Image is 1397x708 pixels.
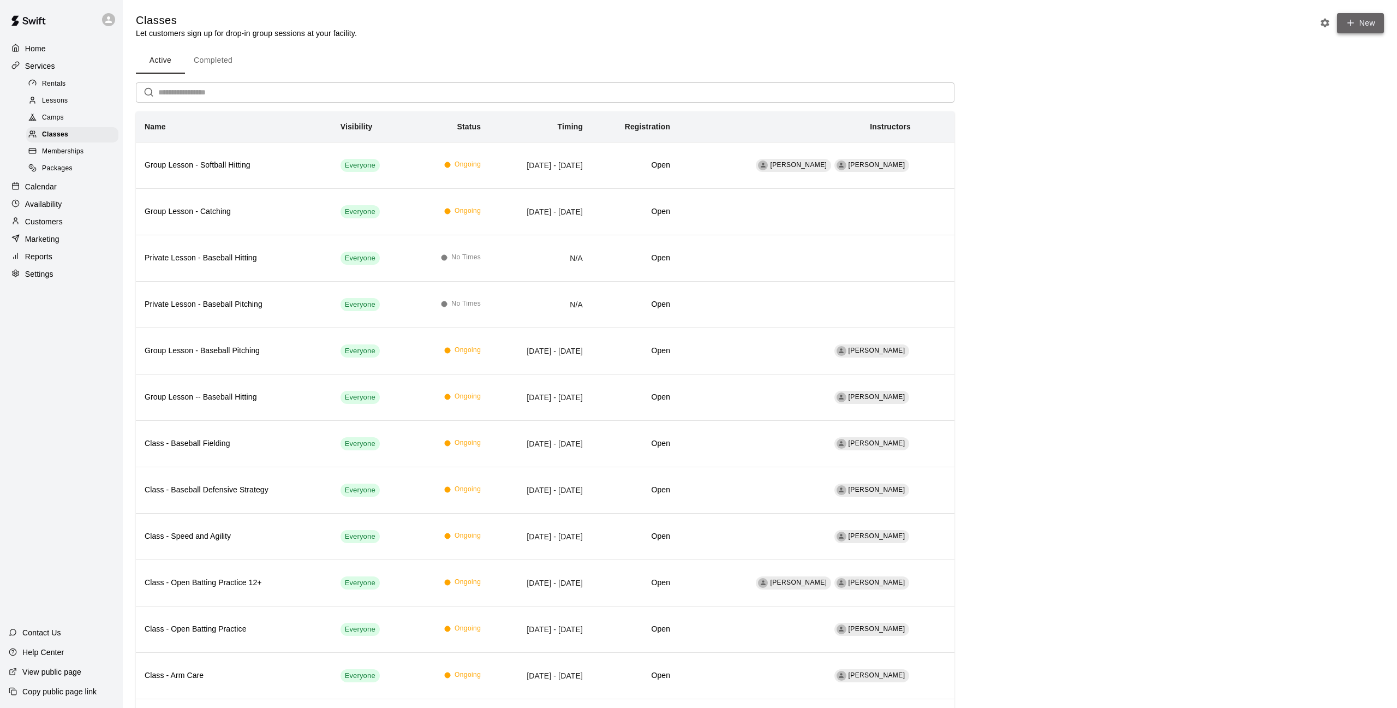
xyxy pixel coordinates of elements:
[26,93,118,109] div: Lessons
[600,252,670,264] h6: Open
[489,328,592,374] td: [DATE] - [DATE]
[341,300,380,310] span: Everyone
[489,513,592,560] td: [DATE] - [DATE]
[600,670,670,682] h6: Open
[758,160,768,170] div: Caitlin Jurcik
[455,206,481,217] span: Ongoing
[145,484,323,496] h6: Class - Baseball Defensive Strategy
[489,560,592,606] td: [DATE] - [DATE]
[837,392,846,402] div: Luke Pope
[9,213,114,230] div: Customers
[9,179,114,195] div: Calendar
[341,346,380,356] span: Everyone
[145,122,166,131] b: Name
[185,47,241,74] button: Completed
[600,438,670,450] h6: Open
[341,624,380,635] span: Everyone
[22,627,61,638] p: Contact Us
[25,251,52,262] p: Reports
[341,439,380,449] span: Everyone
[455,577,481,588] span: Ongoing
[837,532,846,542] div: Hannah Crawford
[489,188,592,235] td: [DATE] - [DATE]
[770,579,827,586] span: [PERSON_NAME]
[625,122,670,131] b: Registration
[22,686,97,697] p: Copy public page link
[341,623,380,636] div: This service is visible to all of your customers
[451,252,481,263] span: No Times
[136,47,185,74] button: Active
[25,234,59,245] p: Marketing
[489,467,592,513] td: [DATE] - [DATE]
[455,670,481,681] span: Ongoing
[455,159,481,170] span: Ongoing
[1337,13,1384,33] button: New
[849,393,905,401] span: [PERSON_NAME]
[837,485,846,495] div: Luke Pope
[25,43,46,54] p: Home
[837,624,846,634] div: Cody Goff
[837,160,846,170] div: Austin McNeese
[22,647,64,658] p: Help Center
[341,253,380,264] span: Everyone
[145,531,323,543] h6: Class - Speed and Agility
[600,299,670,311] h6: Open
[26,76,118,92] div: Rentals
[145,623,323,635] h6: Class - Open Batting Practice
[26,92,123,109] a: Lessons
[9,231,114,247] div: Marketing
[849,161,905,169] span: [PERSON_NAME]
[341,485,380,496] span: Everyone
[341,205,380,218] div: This service is visible to all of your customers
[341,122,373,131] b: Visibility
[770,161,827,169] span: [PERSON_NAME]
[145,252,323,264] h6: Private Lesson - Baseball Hitting
[42,112,64,123] span: Camps
[9,248,114,265] a: Reports
[145,391,323,403] h6: Group Lesson -- Baseball Hitting
[489,606,592,652] td: [DATE] - [DATE]
[837,578,846,588] div: Cody Goff
[341,160,380,171] span: Everyone
[837,439,846,449] div: Luke Pope
[25,199,62,210] p: Availability
[42,79,66,90] span: Rentals
[9,58,114,74] div: Services
[837,346,846,356] div: Cody Goff
[455,484,481,495] span: Ongoing
[9,40,114,57] a: Home
[600,206,670,218] h6: Open
[489,652,592,699] td: [DATE] - [DATE]
[9,266,114,282] a: Settings
[341,392,380,403] span: Everyone
[341,298,380,311] div: This service is visible to all of your customers
[145,159,323,171] h6: Group Lesson - Softball Hitting
[145,438,323,450] h6: Class - Baseball Fielding
[136,13,357,28] h5: Classes
[9,196,114,212] div: Availability
[42,129,68,140] span: Classes
[600,391,670,403] h6: Open
[26,144,123,160] a: Memberships
[25,61,55,72] p: Services
[26,161,118,176] div: Packages
[455,531,481,542] span: Ongoing
[25,269,53,279] p: Settings
[42,96,68,106] span: Lessons
[22,667,81,677] p: View public page
[341,530,380,543] div: This service is visible to all of your customers
[145,299,323,311] h6: Private Lesson - Baseball Pitching
[341,532,380,542] span: Everyone
[26,160,123,177] a: Packages
[136,28,357,39] p: Let customers sign up for drop-in group sessions at your facility.
[25,181,57,192] p: Calendar
[42,163,73,174] span: Packages
[870,122,911,131] b: Instructors
[489,235,592,281] td: N/A
[600,531,670,543] h6: Open
[455,438,481,449] span: Ongoing
[600,159,670,171] h6: Open
[42,146,83,157] span: Memberships
[341,344,380,358] div: This service is visible to all of your customers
